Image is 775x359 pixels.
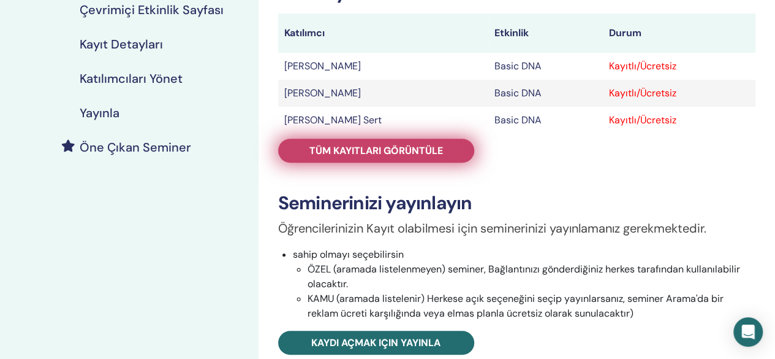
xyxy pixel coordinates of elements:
[80,106,119,120] h4: Yayınla
[278,192,755,214] h3: Seminerinizi yayınlayın
[278,53,489,80] td: [PERSON_NAME]
[80,71,183,86] h4: Katılımcıları Yönet
[488,53,602,80] td: Basic DNA
[608,59,749,74] div: Kayıtlı/Ücretsiz
[311,336,440,349] span: Kaydı açmak için yayınla
[278,219,755,237] p: Öğrencilerinizin Kayıt olabilmesi için seminerinizi yayınlamanız gerekmektedir.
[308,291,755,321] li: KAMU (aramada listelenir) Herkese açık seçeneğini seçip yayınlarsanız, seminer Arama'da bir rekla...
[733,317,763,347] div: Open Intercom Messenger
[488,14,602,53] th: Etkinlik
[80,37,163,52] h4: Kayıt Detayları
[278,80,489,107] td: [PERSON_NAME]
[80,140,191,155] h4: Öne Çıkan Seminer
[293,247,755,321] li: sahip olmayı seçebilirsin
[608,113,749,128] div: Kayıtlı/Ücretsiz
[278,107,489,134] td: [PERSON_NAME] Sert
[278,139,474,163] a: Tüm kayıtları görüntüle
[308,262,755,291] li: ÖZEL (aramada listelenmeyen) seminer, Bağlantınızı gönderdiğiniz herkes tarafından kullanılabilir...
[309,144,443,157] span: Tüm kayıtları görüntüle
[608,86,749,101] div: Kayıtlı/Ücretsiz
[488,107,602,134] td: Basic DNA
[278,331,474,355] a: Kaydı açmak için yayınla
[80,2,224,17] h4: Çevrimiçi Etkinlik Sayfası
[488,80,602,107] td: Basic DNA
[602,14,755,53] th: Durum
[278,14,489,53] th: Katılımcı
